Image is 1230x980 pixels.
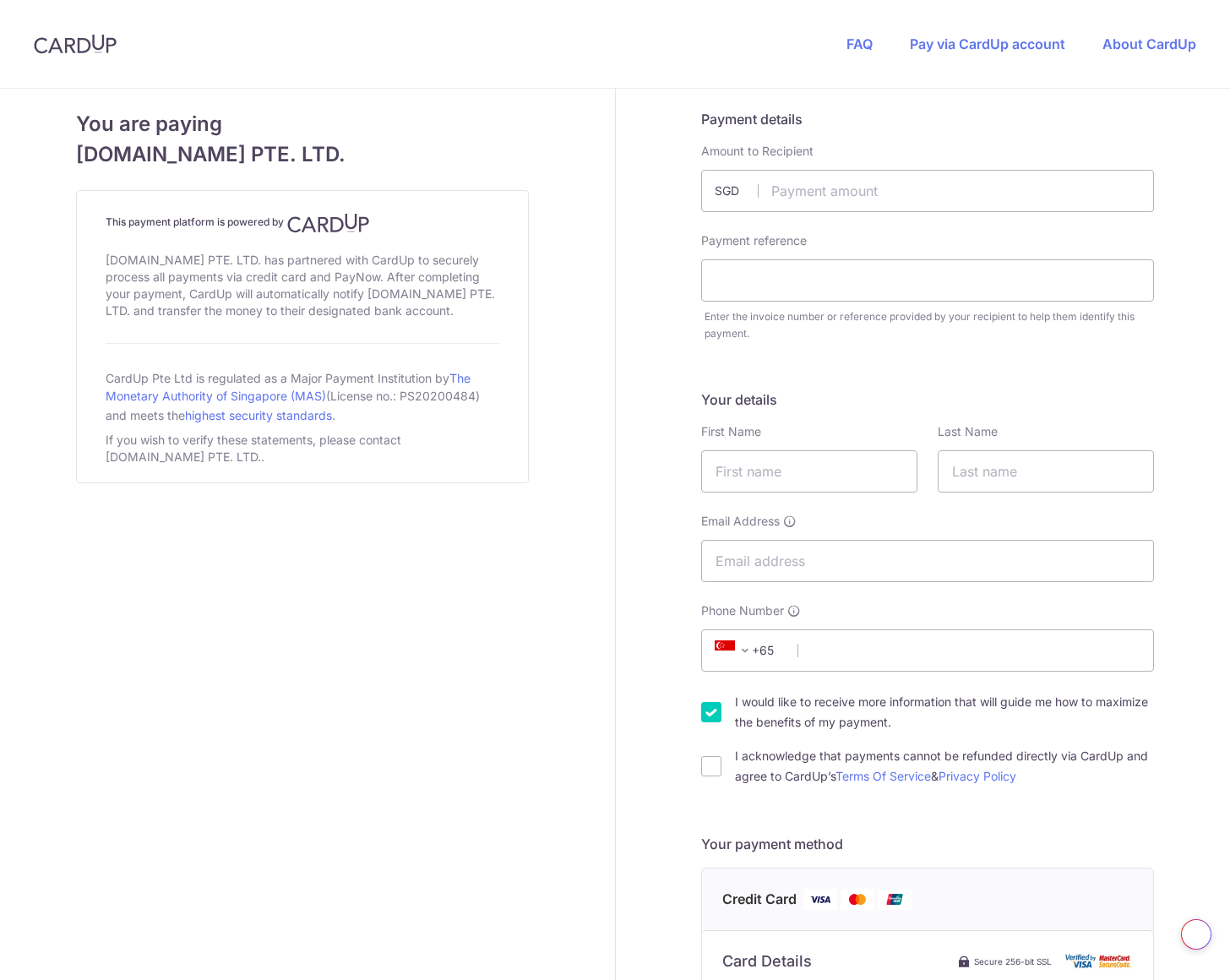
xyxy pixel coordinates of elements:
span: SGD [715,182,759,199]
h4: This payment platform is powered by [106,213,499,233]
label: Last Name [938,423,998,440]
a: highest security standards [185,408,332,422]
span: You are paying [76,109,529,139]
a: About CardUp [1102,35,1196,52]
span: Phone Number [701,602,784,619]
input: First name [701,450,917,493]
a: FAQ [846,35,873,52]
img: Union Pay [878,889,912,910]
a: Privacy Policy [939,769,1016,783]
img: Mastercard [841,889,874,910]
div: Enter the invoice number or reference provided by your recipient to help them identify this payment. [705,308,1154,342]
span: +65 [715,640,755,661]
input: Email address [701,540,1154,582]
a: Pay via CardUp account [910,35,1065,52]
img: CardUp [34,34,117,54]
span: Email Address [701,513,780,530]
img: CardUp [287,213,370,233]
img: Visa [803,889,837,910]
div: CardUp Pte Ltd is regulated as a Major Payment Institution by (License no.: PS20200484) and meets... [106,364,499,428]
div: If you wish to verify these statements, please contact [DOMAIN_NAME] PTE. LTD.. [106,428,499,469]
span: Credit Card [722,889,797,910]
img: card secure [1065,954,1133,968]
h5: Your payment method [701,834,1154,854]
label: I would like to receive more information that will guide me how to maximize the benefits of my pa... [735,692,1154,732]
label: Amount to Recipient [701,143,814,160]
h5: Your details [701,389,1154,410]
span: Secure 256-bit SSL [974,955,1052,968]
h5: Payment details [701,109,1154,129]
input: Last name [938,450,1154,493]
input: Payment amount [701,170,1154,212]
span: [DOMAIN_NAME] PTE. LTD. [76,139,529,170]
label: Payment reference [701,232,807,249]
div: [DOMAIN_NAME] PTE. LTD. has partnered with CardUp to securely process all payments via credit car... [106,248,499,323]
label: First Name [701,423,761,440]
label: I acknowledge that payments cannot be refunded directly via CardUp and agree to CardUp’s & [735,746,1154,787]
a: Terms Of Service [835,769,931,783]
h6: Card Details [722,951,812,972]
span: +65 [710,640,786,661]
